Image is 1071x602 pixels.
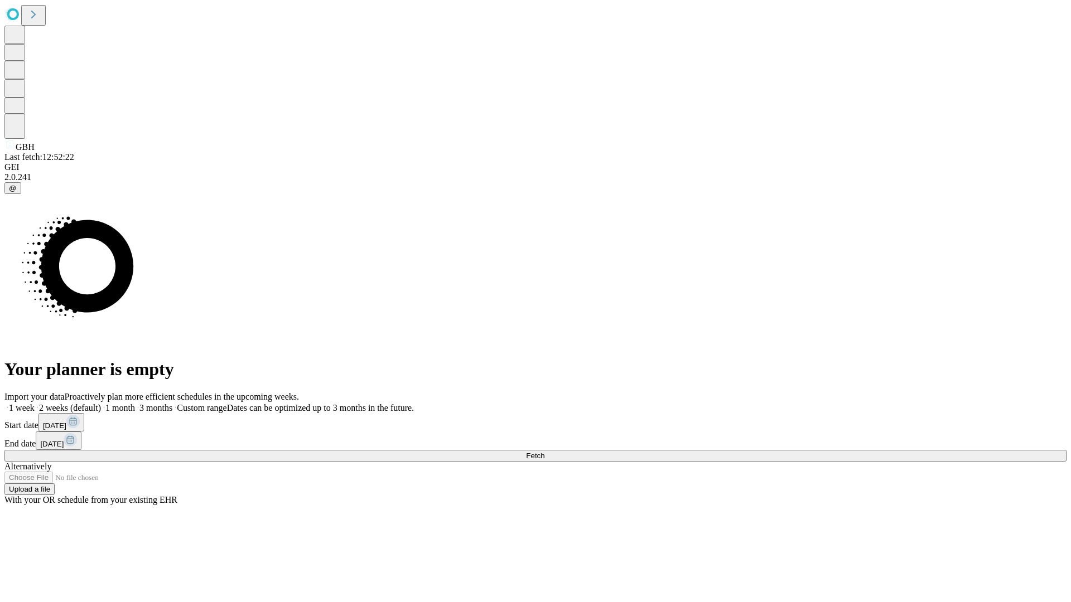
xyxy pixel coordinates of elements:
[4,162,1067,172] div: GEI
[4,450,1067,462] button: Fetch
[4,495,177,504] span: With your OR schedule from your existing EHR
[4,172,1067,182] div: 2.0.241
[105,403,135,412] span: 1 month
[9,403,35,412] span: 1 week
[526,452,544,460] span: Fetch
[4,431,1067,450] div: End date
[4,152,74,162] span: Last fetch: 12:52:22
[139,403,172,412] span: 3 months
[38,413,84,431] button: [DATE]
[227,403,414,412] span: Dates can be optimized up to 3 months in the future.
[4,413,1067,431] div: Start date
[4,359,1067,380] h1: Your planner is empty
[4,392,65,401] span: Import your data
[40,440,64,448] span: [DATE]
[39,403,101,412] span: 2 weeks (default)
[4,462,51,471] span: Alternatively
[16,142,35,152] span: GBH
[36,431,81,450] button: [DATE]
[9,184,17,192] span: @
[65,392,299,401] span: Proactively plan more efficient schedules in the upcoming weeks.
[177,403,226,412] span: Custom range
[4,483,55,495] button: Upload a file
[43,421,66,430] span: [DATE]
[4,182,21,194] button: @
